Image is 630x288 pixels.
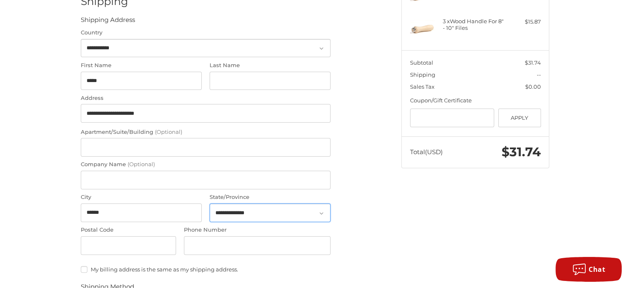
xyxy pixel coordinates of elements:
[81,61,202,70] label: First Name
[525,59,541,66] span: $31.74
[410,109,495,127] input: Gift Certificate or Coupon Code
[410,97,541,105] div: Coupon/Gift Certificate
[81,226,176,234] label: Postal Code
[498,109,541,127] button: Apply
[410,83,434,90] span: Sales Tax
[210,193,331,201] label: State/Province
[525,83,541,90] span: $0.00
[555,257,622,282] button: Chat
[410,59,433,66] span: Subtotal
[210,61,331,70] label: Last Name
[81,266,331,273] label: My billing address is the same as my shipping address.
[81,29,331,37] label: Country
[443,18,506,31] h4: 3 x Wood Handle For 8" - 10" Files
[81,193,202,201] label: City
[81,128,331,136] label: Apartment/Suite/Building
[508,18,541,26] div: $15.87
[410,71,435,78] span: Shipping
[155,128,182,135] small: (Optional)
[502,144,541,160] span: $31.74
[81,160,331,169] label: Company Name
[589,265,605,274] span: Chat
[81,15,135,29] legend: Shipping Address
[184,226,331,234] label: Phone Number
[537,71,541,78] span: --
[128,161,155,167] small: (Optional)
[81,94,331,102] label: Address
[410,148,443,156] span: Total (USD)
